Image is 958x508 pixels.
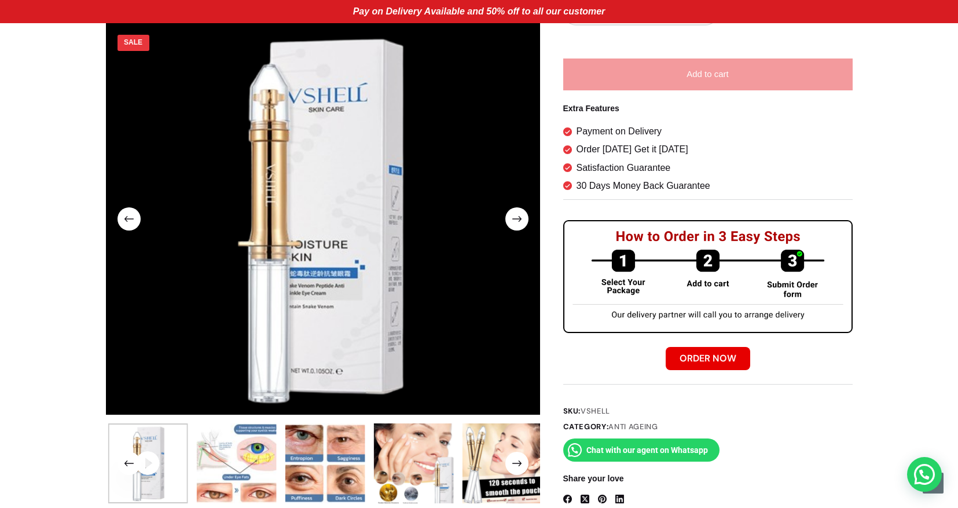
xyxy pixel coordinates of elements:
span: Extra Features [563,102,853,115]
a: Facebook [563,495,572,503]
a: X (Twitter) [581,495,589,503]
span: Satisfaction Guarantee [577,160,671,176]
span: Order [DATE] Get it [DATE] [577,142,688,157]
span: Share your love [563,472,853,485]
span: Payment on Delivery [577,124,662,139]
span: Pay on Delivery Available and 50% off to all our customer [353,6,605,16]
a: ORDER NOW [666,347,750,370]
span: SKU: [563,405,853,417]
img: EE4_da07ff7e-9529-416b-9e0d-ce161fc60109 [196,423,276,503]
a: Anti ageing [608,422,658,432]
a: Pinterest [598,495,607,503]
button: Add to cart [563,59,853,90]
span: 30 Days Money Back Guarantee [577,178,710,193]
span: Slide 3 [196,423,276,503]
img: image 15 [462,423,542,503]
span: vshell [581,406,610,416]
span: Slide 5 [373,423,453,503]
span: Category: [563,421,853,433]
img: types of puffy eyes [285,423,365,503]
div: Chat with our agent on Whatsapp [563,438,720,462]
img: image 17 [373,423,453,503]
span: Slide 4 [285,423,365,503]
span: SALE [118,35,149,51]
a: LinkedIn [615,495,624,503]
span: Slide 6 [462,423,542,503]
